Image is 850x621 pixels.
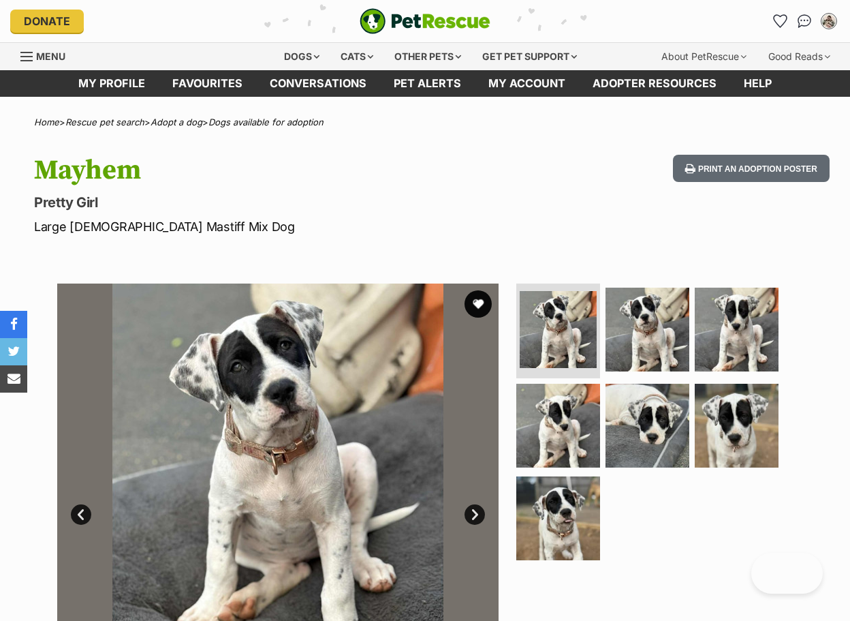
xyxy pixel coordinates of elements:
[360,8,490,34] img: logo-e224e6f780fb5917bec1dbf3a21bbac754714ae5b6737aabdf751b685950b380.svg
[465,290,492,318] button: favourite
[579,70,730,97] a: Adopter resources
[380,70,475,97] a: Pet alerts
[769,10,791,32] a: Favourites
[473,43,586,70] div: Get pet support
[516,476,600,560] img: Photo of Mayhem
[65,70,159,97] a: My profile
[730,70,785,97] a: Help
[465,504,485,525] a: Next
[34,193,520,212] p: Pretty Girl
[695,288,778,372] img: Photo of Mayhem
[822,14,836,28] img: Frankie Zheng profile pic
[360,8,490,34] a: PetRescue
[20,43,75,67] a: Menu
[256,70,380,97] a: conversations
[516,384,600,468] img: Photo of Mayhem
[818,10,840,32] button: My account
[520,291,597,368] img: Photo of Mayhem
[751,553,823,594] iframe: Help Scout Beacon - Open
[673,155,830,183] button: Print an adoption poster
[475,70,579,97] a: My account
[331,43,383,70] div: Cats
[71,504,91,525] a: Prev
[34,117,59,127] a: Home
[10,10,84,33] a: Donate
[769,10,840,32] ul: Account quick links
[274,43,329,70] div: Dogs
[759,43,840,70] div: Good Reads
[151,117,202,127] a: Adopt a dog
[652,43,756,70] div: About PetRescue
[65,117,144,127] a: Rescue pet search
[695,384,778,468] img: Photo of Mayhem
[159,70,256,97] a: Favourites
[208,117,324,127] a: Dogs available for adoption
[36,50,65,62] span: Menu
[605,384,689,468] img: Photo of Mayhem
[798,14,812,28] img: chat-41dd97257d64d25036548639549fe6c8038ab92f7586957e7f3b1b290dea8141.svg
[385,43,471,70] div: Other pets
[793,10,815,32] a: Conversations
[34,155,520,186] h1: Mayhem
[34,217,520,236] p: Large [DEMOGRAPHIC_DATA] Mastiff Mix Dog
[605,288,689,372] img: Photo of Mayhem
